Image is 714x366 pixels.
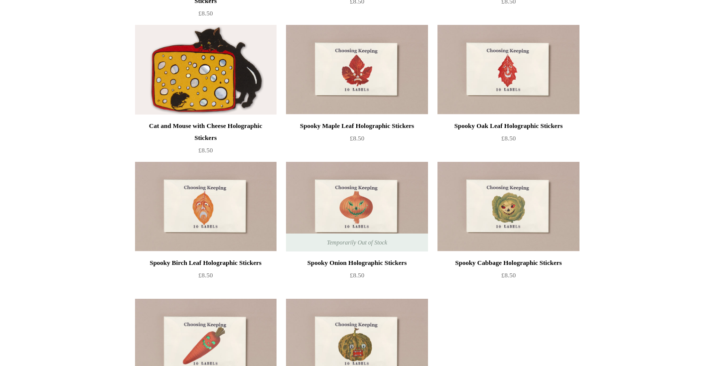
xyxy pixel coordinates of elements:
span: £8.50 [501,134,516,142]
div: Spooky Cabbage Holographic Stickers [440,257,576,269]
div: Spooky Birch Leaf Holographic Stickers [138,257,274,269]
img: Spooky Maple Leaf Holographic Stickers [286,25,428,115]
img: Spooky Birch Leaf Holographic Stickers [135,162,277,251]
span: £8.50 [501,271,516,279]
a: Spooky Maple Leaf Holographic Stickers Spooky Maple Leaf Holographic Stickers [286,25,428,115]
a: Spooky Maple Leaf Holographic Stickers £8.50 [286,120,428,161]
img: Cat and Mouse with Cheese Holographic Stickers [135,25,277,115]
div: Spooky Oak Leaf Holographic Stickers [440,120,576,132]
span: £8.50 [198,9,213,17]
div: Spooky Onion Holographic Stickers [288,257,425,269]
div: Cat and Mouse with Cheese Holographic Stickers [138,120,274,144]
a: Spooky Oak Leaf Holographic Stickers £8.50 [437,120,579,161]
a: Spooky Cabbage Holographic Stickers £8.50 [437,257,579,298]
a: Spooky Onion Holographic Stickers £8.50 [286,257,428,298]
img: Spooky Oak Leaf Holographic Stickers [437,25,579,115]
span: £8.50 [198,146,213,154]
a: Spooky Onion Holographic Stickers Spooky Onion Holographic Stickers Temporarily Out of Stock [286,162,428,251]
img: Spooky Cabbage Holographic Stickers [437,162,579,251]
span: £8.50 [198,271,213,279]
a: Spooky Oak Leaf Holographic Stickers Spooky Oak Leaf Holographic Stickers [437,25,579,115]
div: Spooky Maple Leaf Holographic Stickers [288,120,425,132]
span: Temporarily Out of Stock [317,234,397,251]
a: Spooky Birch Leaf Holographic Stickers £8.50 [135,257,277,298]
a: Spooky Cabbage Holographic Stickers Spooky Cabbage Holographic Stickers [437,162,579,251]
a: Spooky Birch Leaf Holographic Stickers Spooky Birch Leaf Holographic Stickers [135,162,277,251]
a: Cat and Mouse with Cheese Holographic Stickers £8.50 [135,120,277,161]
a: Cat and Mouse with Cheese Holographic Stickers Cat and Mouse with Cheese Holographic Stickers [135,25,277,115]
img: Spooky Onion Holographic Stickers [286,162,428,251]
span: £8.50 [350,134,364,142]
span: £8.50 [350,271,364,279]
